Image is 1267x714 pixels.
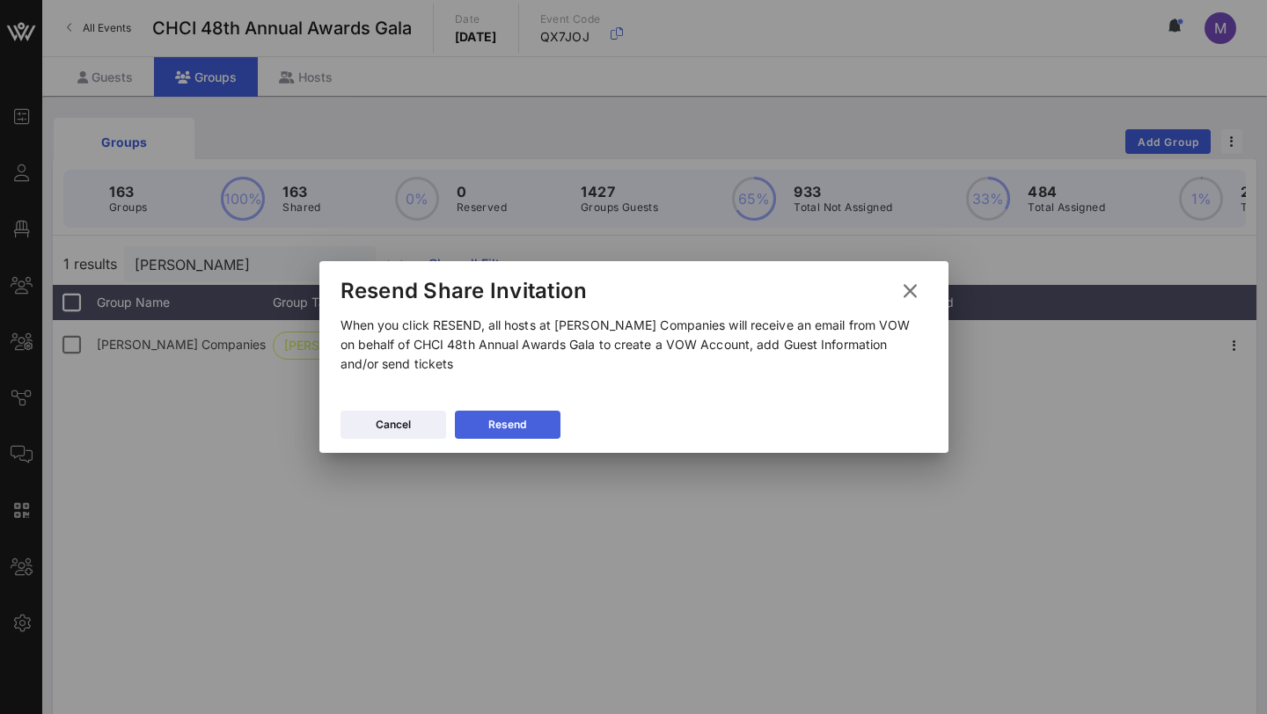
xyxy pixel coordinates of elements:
[455,411,560,439] button: Resend
[341,278,588,304] div: Resend Share Invitation
[488,416,526,433] div: Resend
[376,416,411,433] div: Cancel
[341,316,927,374] p: When you click RESEND, all hosts at [PERSON_NAME] Companies will receive an email from VOW on beh...
[341,411,446,439] button: Cancel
